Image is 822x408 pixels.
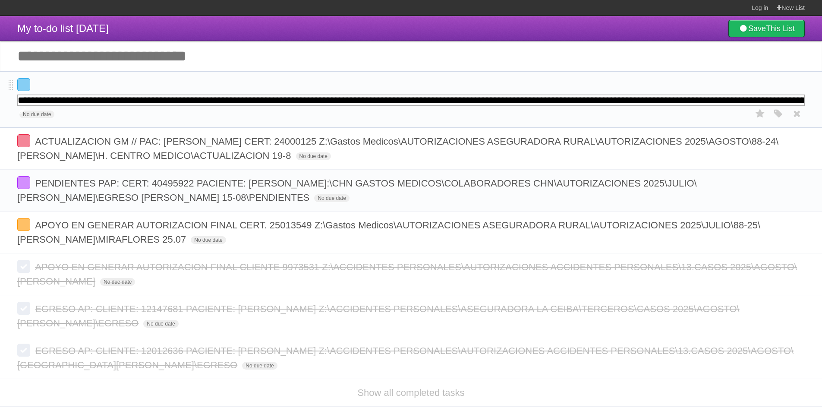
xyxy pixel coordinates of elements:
[17,262,797,287] span: APOYO EN GENERAR AUTORIZACION FINAL CLIENTE 9973531 Z:\ACCIDENTES PERSONALES\AUTORIZACIONES ACCID...
[17,78,30,91] label: Done
[17,176,30,189] label: Done
[191,236,226,244] span: No due date
[19,111,54,118] span: No due date
[752,107,768,121] label: Star task
[242,362,277,370] span: No due date
[17,260,30,273] label: Done
[314,194,349,202] span: No due date
[17,22,109,34] span: My to-do list [DATE]
[17,136,778,161] span: ACTUALIZACION GM // PAC: [PERSON_NAME] CERT: 24000125 Z:\Gastos Medicos\AUTORIZACIONES ASEGURADOR...
[17,220,760,245] span: APOYO EN GENERAR AUTORIZACION FINAL CERT. 25013549 Z:\Gastos Medicos\AUTORIZACIONES ASEGURADORA R...
[17,345,794,370] span: EGRESO AP: CLIENTE: 12012636 PACIENTE: [PERSON_NAME] Z:\ACCIDENTES PERSONALES\AUTORIZACIONES ACCI...
[766,24,795,33] b: This List
[728,20,805,37] a: SaveThis List
[143,320,178,328] span: No due date
[17,344,30,357] label: Done
[296,152,331,160] span: No due date
[17,302,30,315] label: Done
[17,304,740,329] span: EGRESO AP: CLIENTE: 12147681 PACIENTE: [PERSON_NAME] Z:\ACCIDENTES PERSONALES\ASEGURADORA LA CEIB...
[17,178,697,203] span: PENDIENTES PAP: CERT: 40495922 PACIENTE: [PERSON_NAME]:\CHN GASTOS MEDICOS\COLABORADORES CHN\AUTO...
[357,387,464,398] a: Show all completed tasks
[17,134,30,147] label: Done
[100,278,135,286] span: No due date
[17,218,30,231] label: Done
